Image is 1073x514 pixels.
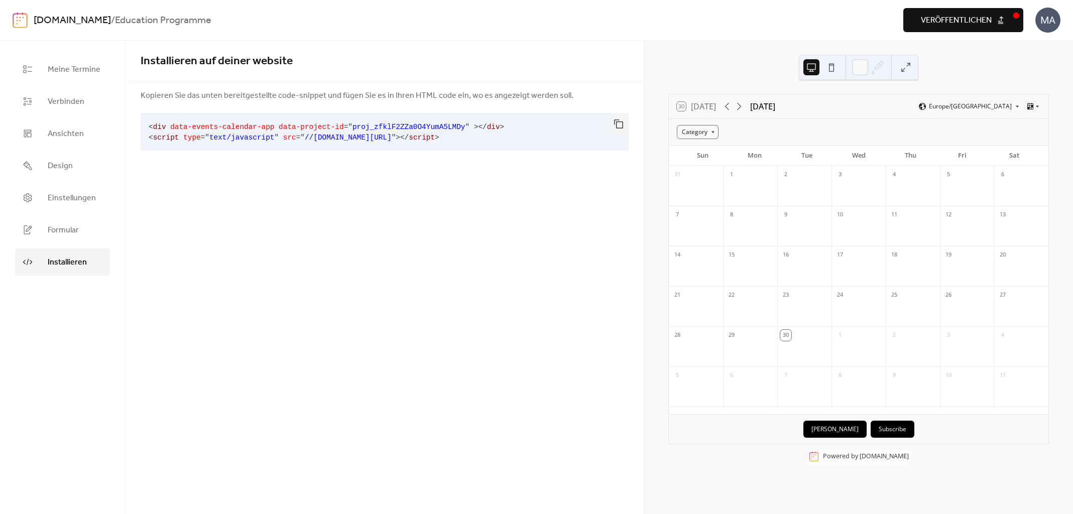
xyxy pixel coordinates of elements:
[834,209,846,220] div: 10
[111,11,115,30] b: /
[726,249,737,261] div: 15
[15,184,110,211] a: Einstellungen
[435,134,439,142] span: >
[834,290,846,301] div: 24
[929,103,1012,109] span: Europe/[GEOGRAPHIC_DATA]
[672,169,683,180] div: 31
[478,123,487,131] span: </
[141,50,293,72] span: Installieren auf deiner website
[834,169,846,180] div: 3
[209,134,275,142] span: text/javascript
[943,290,954,301] div: 26
[15,248,110,276] a: Installieren
[48,192,96,204] span: Einstellungen
[500,123,505,131] span: >
[352,123,465,131] span: proj_zfklF2ZZa0O4YumA5LMDy
[141,90,573,102] span: Kopieren Sie das unten bereitgestellte code-snippet und fügen Sie es in Ihren HTML code ein, wo e...
[296,134,301,142] span: =
[997,290,1008,301] div: 27
[889,290,900,301] div: 25
[274,134,279,142] span: "
[34,11,111,30] a: [DOMAIN_NAME]
[780,249,791,261] div: 16
[392,134,396,142] span: "
[871,421,914,438] button: Subscribe
[201,134,205,142] span: =
[48,224,79,236] span: Formular
[672,330,683,341] div: 28
[15,56,110,83] a: Meine Termine
[672,290,683,301] div: 21
[997,249,1008,261] div: 20
[834,370,846,381] div: 8
[943,209,954,220] div: 12
[409,134,435,142] span: script
[889,169,900,180] div: 4
[48,128,84,140] span: Ansichten
[803,421,867,438] button: [PERSON_NAME]
[348,123,352,131] span: "
[672,209,683,220] div: 7
[780,169,791,180] div: 2
[13,12,28,28] img: logo
[832,146,884,166] div: Wed
[903,8,1023,32] button: veröffentlichen
[300,134,305,142] span: "
[487,123,500,131] span: div
[15,120,110,147] a: Ansichten
[48,96,84,108] span: Verbinden
[997,370,1008,381] div: 11
[672,370,683,381] div: 5
[823,452,909,460] div: Powered by
[474,123,479,131] span: >
[15,216,110,243] a: Formular
[149,134,153,142] span: <
[889,330,900,341] div: 2
[860,452,909,460] a: [DOMAIN_NAME]
[943,330,954,341] div: 3
[936,146,988,166] div: Fri
[170,123,274,131] span: data-events-calendar-app
[279,123,344,131] span: data-project-id
[396,134,400,142] span: >
[997,209,1008,220] div: 13
[726,209,737,220] div: 8
[15,152,110,179] a: Design
[943,370,954,381] div: 10
[989,146,1040,166] div: Sat
[48,160,73,172] span: Design
[465,123,469,131] span: "
[726,370,737,381] div: 6
[834,330,846,341] div: 1
[780,209,791,220] div: 9
[183,134,201,142] span: type
[834,249,846,261] div: 17
[726,169,737,180] div: 1
[48,256,87,269] span: Installieren
[997,330,1008,341] div: 4
[750,100,775,112] div: [DATE]
[726,330,737,341] div: 29
[344,123,348,131] span: =
[885,146,936,166] div: Thu
[305,134,392,142] span: //[DOMAIN_NAME][URL]
[726,290,737,301] div: 22
[889,209,900,220] div: 11
[15,88,110,115] a: Verbinden
[943,249,954,261] div: 19
[921,15,992,27] span: veröffentlichen
[149,123,153,131] span: <
[780,330,791,341] div: 30
[1035,8,1060,33] div: MA
[205,134,209,142] span: "
[780,370,791,381] div: 7
[48,64,100,76] span: Meine Termine
[729,146,781,166] div: Mon
[781,146,832,166] div: Tue
[283,134,296,142] span: src
[115,11,211,30] b: Education Programme
[672,249,683,261] div: 14
[889,370,900,381] div: 9
[153,123,166,131] span: div
[400,134,409,142] span: </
